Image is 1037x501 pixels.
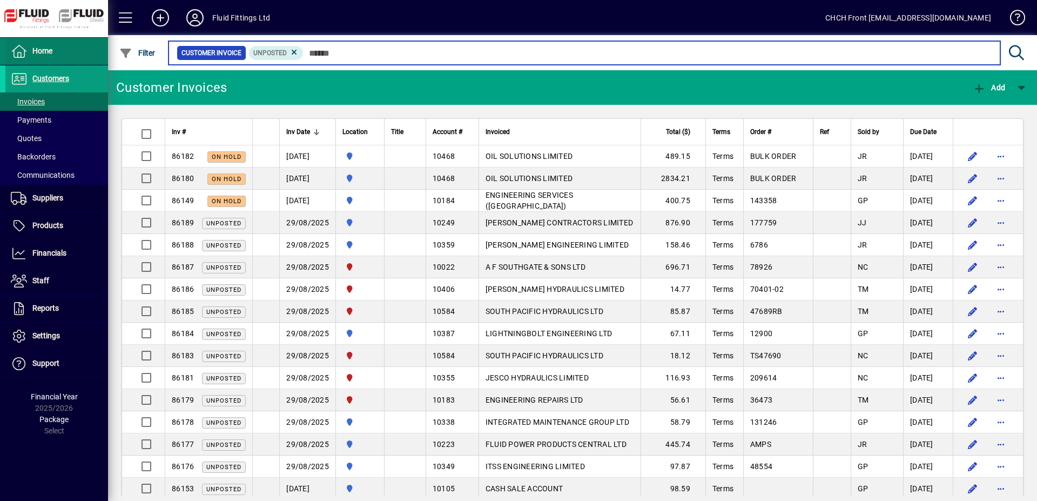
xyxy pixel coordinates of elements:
button: Edit [964,214,981,231]
span: Unposted [253,49,287,57]
span: Terms [712,307,733,316]
span: 10584 [433,307,455,316]
button: More options [992,347,1009,364]
span: Home [32,46,52,55]
span: 10359 [433,241,455,249]
td: [DATE] [903,256,953,278]
span: Terms [712,241,733,249]
td: 56.61 [641,389,705,411]
button: Edit [964,391,981,409]
div: Customer Invoices [116,79,227,96]
button: Filter [117,43,158,63]
span: Terms [712,440,733,449]
div: Location [342,126,378,138]
button: More options [992,148,1009,165]
button: More options [992,170,1009,187]
span: 86176 [172,462,194,471]
span: Add [973,83,1005,92]
td: 29/08/2025 [279,411,335,433]
span: On hold [212,153,241,161]
button: More options [992,303,1009,320]
td: 97.87 [641,456,705,478]
div: Sold by [858,126,897,138]
span: 86178 [172,418,194,426]
span: Sold by [858,126,879,138]
span: 47689RB [750,307,783,316]
a: Invoices [5,92,108,111]
span: Invoiced [486,126,510,138]
button: Edit [964,236,981,253]
span: Unposted [206,264,241,271]
span: A F SOUTHGATE & SONS LTD [486,263,585,271]
td: [DATE] [903,411,953,433]
span: JR [858,440,867,449]
span: AUCKLAND [342,416,378,428]
td: [DATE] [279,190,335,212]
td: [DATE] [903,278,953,300]
span: 10183 [433,396,455,404]
button: Edit [964,325,981,342]
button: More options [992,280,1009,298]
td: 29/08/2025 [279,256,335,278]
span: Unposted [206,309,241,316]
span: SOUTH PACIFIC HYDRAULICS LTD [486,351,603,360]
button: Edit [964,480,981,497]
span: [PERSON_NAME] CONTRACTORS LIMITED [486,218,633,227]
span: Terms [712,373,733,382]
span: Unposted [206,397,241,404]
span: On hold [212,198,241,205]
span: AUCKLAND [342,460,378,472]
div: Title [391,126,419,138]
span: 10406 [433,285,455,293]
span: 86183 [172,351,194,360]
a: Settings [5,323,108,350]
span: JR [858,174,867,183]
span: Order # [750,126,771,138]
span: 143358 [750,196,777,205]
button: More options [992,436,1009,453]
span: [PERSON_NAME] HYDRAULICS LIMITED [486,285,624,293]
td: [DATE] [903,190,953,212]
span: AUCKLAND [342,239,378,251]
td: 29/08/2025 [279,345,335,367]
span: INTEGRATED MAINTENANCE GROUP LTD [486,418,629,426]
button: Edit [964,303,981,320]
span: Settings [32,331,60,340]
span: Support [32,359,59,368]
span: Unposted [206,286,241,293]
button: More options [992,480,1009,497]
span: 209614 [750,373,777,382]
div: Total ($) [648,126,700,138]
td: [DATE] [903,345,953,367]
span: 86179 [172,396,194,404]
span: Terms [712,418,733,426]
div: CHCH Front [EMAIL_ADDRESS][DOMAIN_NAME] [825,9,991,26]
span: AUCKLAND [342,483,378,495]
span: Inv Date [286,126,310,138]
td: 29/08/2025 [279,323,335,345]
td: 489.15 [641,145,705,168]
a: Products [5,212,108,239]
td: [DATE] [903,300,953,323]
span: Financials [32,249,66,257]
span: FLUID FITTINGS CHRISTCHURCH [342,305,378,317]
span: TS47690 [750,351,782,360]
span: 86189 [172,218,194,227]
button: Edit [964,458,981,475]
span: Reports [32,304,59,312]
span: Unposted [206,419,241,426]
span: Terms [712,196,733,205]
td: 67.11 [641,323,705,345]
span: Ref [820,126,829,138]
td: 445.74 [641,433,705,456]
div: Ref [820,126,844,138]
div: Account # [433,126,472,138]
button: More options [992,369,1009,386]
span: 10338 [433,418,455,426]
button: More options [992,192,1009,209]
span: NC [858,351,868,360]
td: 116.93 [641,367,705,389]
a: Reports [5,295,108,322]
mat-chip: Customer Invoice Status: Unposted [249,46,304,60]
button: Edit [964,347,981,364]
